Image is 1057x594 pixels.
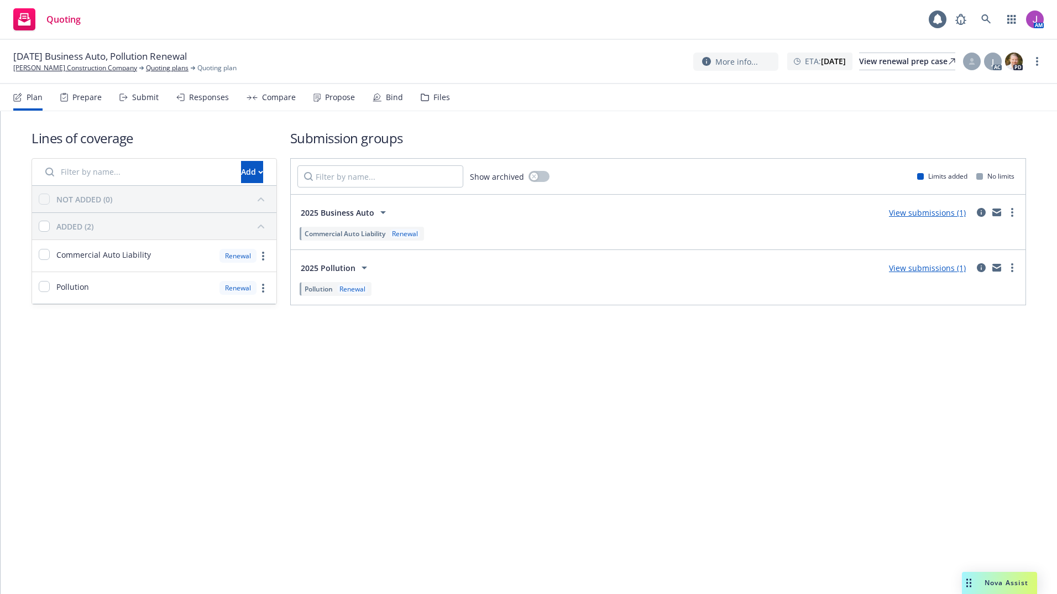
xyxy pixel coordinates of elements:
[992,56,994,67] span: J
[975,8,997,30] a: Search
[1006,206,1019,219] a: more
[305,284,333,294] span: Pollution
[56,249,151,260] span: Commercial Auto Liability
[297,165,463,187] input: Filter by name...
[859,53,955,70] a: View renewal prep case
[301,262,355,274] span: 2025 Pollution
[219,281,257,295] div: Renewal
[241,161,263,183] button: Add
[241,161,263,183] div: Add
[990,206,1003,219] a: mail
[39,161,234,183] input: Filter by name...
[325,93,355,102] div: Propose
[56,221,93,232] div: ADDED (2)
[219,249,257,263] div: Renewal
[337,284,368,294] div: Renewal
[197,63,237,73] span: Quoting plan
[13,50,187,63] span: [DATE] Business Auto, Pollution Renewal
[297,201,393,223] button: 2025 Business Auto
[1026,11,1044,28] img: photo
[297,257,374,279] button: 2025 Pollution
[976,171,1014,181] div: No limits
[1030,55,1044,68] a: more
[72,93,102,102] div: Prepare
[46,15,81,24] span: Quoting
[386,93,403,102] div: Bind
[146,63,189,73] a: Quoting plans
[975,261,988,274] a: circleInformation
[917,171,967,181] div: Limits added
[290,129,1026,147] h1: Submission groups
[56,281,89,293] span: Pollution
[56,194,112,205] div: NOT ADDED (0)
[715,56,758,67] span: More info...
[27,93,43,102] div: Plan
[13,63,137,73] a: [PERSON_NAME] Construction Company
[950,8,972,30] a: Report a Bug
[257,249,270,263] a: more
[1006,261,1019,274] a: more
[305,229,385,238] span: Commercial Auto Liability
[1001,8,1023,30] a: Switch app
[805,55,846,67] span: ETA :
[470,171,524,183] span: Show archived
[257,282,270,295] a: more
[262,93,296,102] div: Compare
[32,129,277,147] h1: Lines of coverage
[889,263,966,273] a: View submissions (1)
[390,229,420,238] div: Renewal
[56,217,270,235] button: ADDED (2)
[1005,53,1023,70] img: photo
[962,572,976,594] div: Drag to move
[56,190,270,208] button: NOT ADDED (0)
[985,578,1028,587] span: Nova Assist
[693,53,778,71] button: More info...
[433,93,450,102] div: Files
[132,93,159,102] div: Submit
[990,261,1003,274] a: mail
[9,4,85,35] a: Quoting
[821,56,846,66] strong: [DATE]
[975,206,988,219] a: circleInformation
[962,572,1037,594] button: Nova Assist
[889,207,966,218] a: View submissions (1)
[301,207,374,218] span: 2025 Business Auto
[189,93,229,102] div: Responses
